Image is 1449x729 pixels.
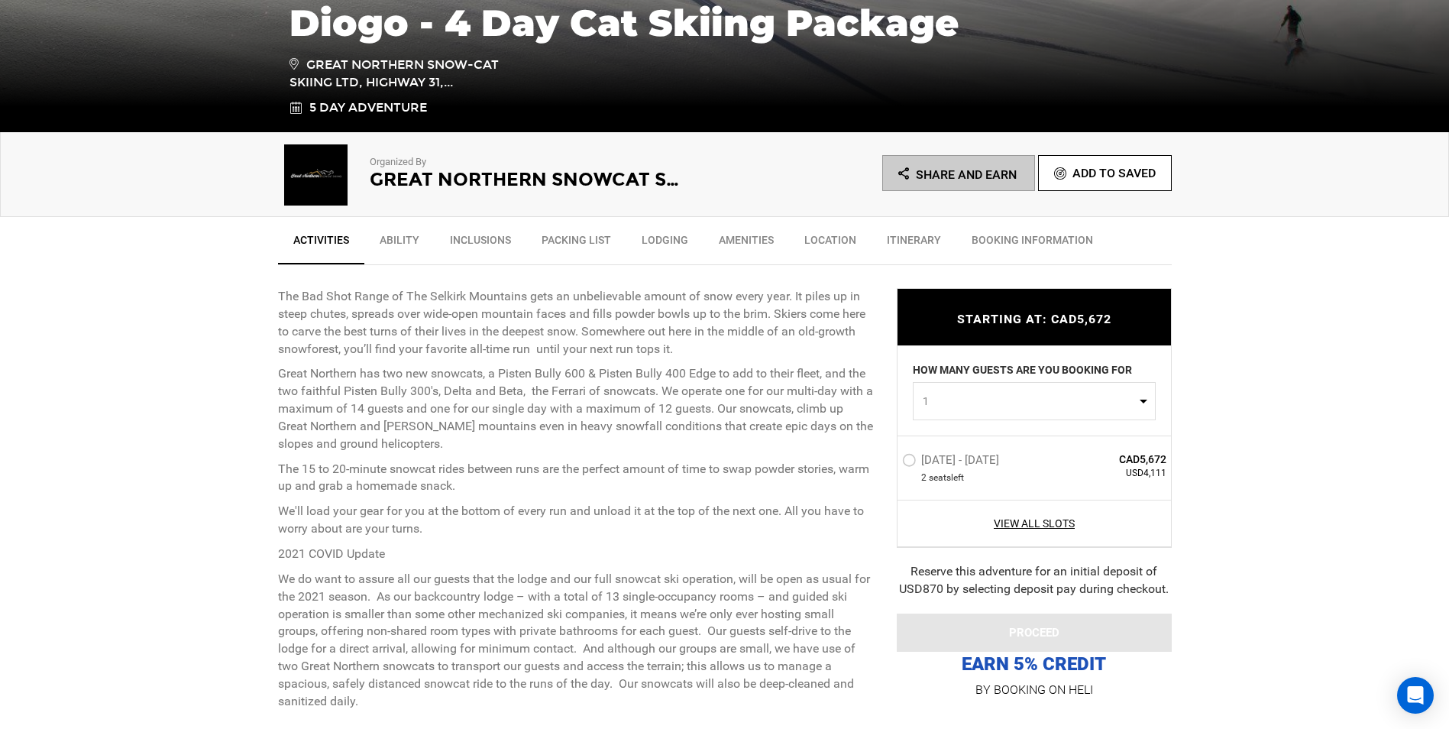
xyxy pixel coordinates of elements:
p: Organized By [370,155,683,170]
p: Great Northern has two new snowcats, a Pisten Bully 600 & Pisten Bully 400 Edge to add to their f... [278,365,874,452]
span: 1 [923,394,1136,409]
a: Location [789,225,872,263]
button: PROCEED [897,614,1172,652]
a: Ability [364,225,435,263]
button: 1 [913,382,1156,420]
img: img_a2a17cf986ef4f75a475a8d8dd1ca788.png [278,144,354,206]
a: Inclusions [435,225,526,263]
span: CAD5,672 [1056,452,1167,467]
span: Add To Saved [1072,166,1156,180]
p: We'll load your gear for you at the bottom of every run and unload it at the top of the next one.... [278,503,874,538]
a: BOOKING INFORMATION [956,225,1108,263]
label: [DATE] - [DATE] [902,453,1003,471]
span: USD4,111 [1056,467,1167,480]
a: Lodging [626,225,703,263]
span: s [946,471,951,484]
span: seat left [929,471,964,484]
span: Great Northern Snow-Cat Skiing Ltd, Highway 31,... [289,55,507,92]
span: 5 Day Adventure [309,99,427,117]
h2: Great Northern Snowcat Skiing [370,170,683,190]
div: Reserve this adventure for an initial deposit of USD870 by selecting deposit pay during checkout. [897,563,1172,598]
p: The Bad Shot Range of The Selkirk Mountains gets an unbelievable amount of snow every year. It pi... [278,288,874,358]
a: Itinerary [872,225,956,263]
p: BY BOOKING ON HELI [897,679,1172,701]
span: 2 [921,471,927,484]
div: Open Intercom Messenger [1397,677,1434,714]
label: HOW MANY GUESTS ARE YOU BOOKING FOR [913,362,1132,382]
p: 2021 COVID Update [278,546,874,563]
a: Activities [278,225,364,264]
p: The 15 to 20-minute snowcat rides between runs are the perfect amount of time to swap powder stor... [278,461,874,496]
a: View All Slots [902,516,1167,531]
span: STARTING AT: CAD5,672 [957,312,1111,326]
a: Amenities [703,225,789,263]
p: We do want to assure all our guests that the lodge and our full snowcat ski operation, will be op... [278,571,874,711]
h1: Diogo - 4 Day Cat Skiing Package [289,2,1160,44]
a: Packing List [526,225,626,263]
